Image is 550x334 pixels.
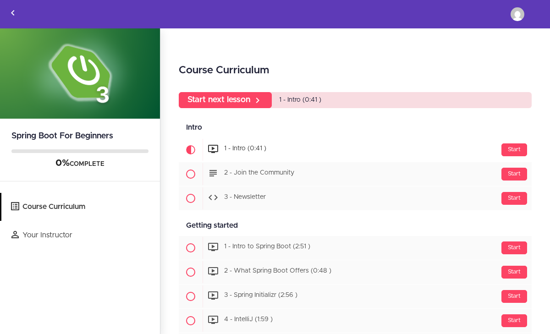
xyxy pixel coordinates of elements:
a: Start next lesson [179,92,272,108]
a: Start 3 - Spring Initializr (2:56 ) [179,285,532,308]
div: Start [501,168,527,181]
span: 3 - Spring Initializr (2:56 ) [224,292,297,299]
a: Start 2 - What Spring Boot Offers (0:48 ) [179,260,532,284]
div: Start [501,266,527,279]
span: 0% [55,159,70,168]
div: Start [501,241,527,254]
span: 1 - Intro (0:41 ) [224,146,266,152]
div: Getting started [179,215,532,236]
div: Start [501,143,527,156]
div: Intro [179,117,532,138]
div: Start [501,192,527,205]
h2: Course Curriculum [179,63,532,78]
span: 4 - IntelliJ (1:59 ) [224,317,273,323]
img: amine.hamdaoui@emsi-edu.ma [511,7,524,21]
a: Your Instructor [1,221,160,249]
span: Article actuel [179,138,203,162]
span: 3 - Newsletter [224,194,266,201]
a: Start 1 - Intro to Spring Boot (2:51 ) [179,236,532,260]
a: Article actuel Start 1 - Intro (0:41 ) [179,138,532,162]
span: 2 - Join the Community [224,170,294,176]
a: Start 4 - IntelliJ (1:59 ) [179,309,532,333]
div: Start [501,314,527,327]
a: Course Curriculum [1,193,160,221]
span: 2 - What Spring Boot Offers (0:48 ) [224,268,331,274]
a: Retour aux cours [0,0,25,28]
span: 1 - Intro to Spring Boot (2:51 ) [224,244,310,250]
a: Start 3 - Newsletter [179,186,532,210]
a: Start 2 - Join the Community [179,162,532,186]
svg: Retour aux cours [7,7,18,18]
div: COMPLETE [11,158,148,170]
div: Start [501,290,527,303]
span: 1 - Intro (0:41 ) [279,97,321,103]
